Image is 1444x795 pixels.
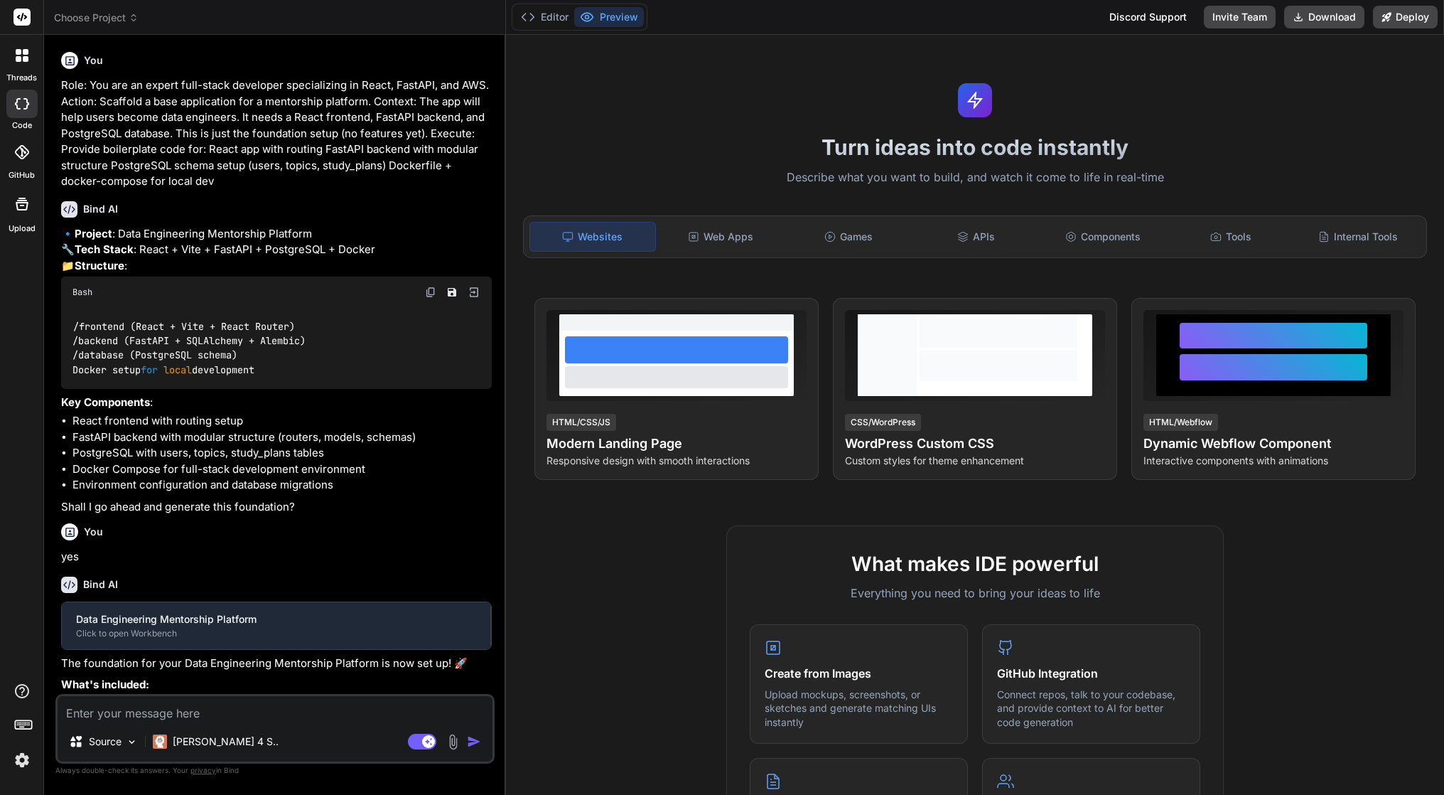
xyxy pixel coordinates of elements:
p: [PERSON_NAME] 4 S.. [173,735,279,749]
h2: What makes IDE powerful [750,549,1200,579]
h4: GitHub Integration [997,665,1185,682]
h4: Create from Images [765,665,953,682]
div: Internal Tools [1296,222,1421,252]
button: Editor [515,7,574,27]
span: for [141,363,158,376]
h4: Dynamic Webflow Component [1143,434,1403,454]
div: Websites [529,222,655,252]
button: Save file [442,282,462,302]
img: Open in Browser [468,286,480,299]
p: Describe what you want to build, and watch it come to life in real-time [514,169,1435,187]
label: code [12,119,32,132]
p: Responsive design with smooth interactions [546,454,807,468]
button: Preview [574,7,644,27]
h4: Modern Landing Page [546,434,807,454]
button: Invite Team [1204,6,1276,28]
div: Components [1041,222,1165,252]
li: PostgreSQL with users, topics, study_plans tables [72,445,492,461]
img: icon [467,735,481,749]
button: Data Engineering Mentorship PlatformClick to open Workbench [62,602,490,649]
div: Web Apps [659,222,783,252]
label: GitHub [9,169,35,181]
span: Choose Project [54,11,139,25]
p: The foundation for your Data Engineering Mentorship Platform is now set up! 🚀 [61,656,492,672]
img: Pick Models [126,736,138,748]
p: yes [61,549,492,565]
img: settings [10,748,34,772]
h6: Bind AI [83,202,118,216]
div: Discord Support [1101,6,1195,28]
p: Role: You are an expert full-stack developer specializing in React, FastAPI, and AWS. Action: Sca... [61,78,492,190]
p: Connect repos, talk to your codebase, and provide context to AI for better code generation [997,688,1185,730]
strong: Key Components [61,395,150,409]
label: threads [6,72,37,84]
div: Games [786,222,910,252]
div: APIs [913,222,1038,252]
p: Always double-check its answers. Your in Bind [55,764,495,777]
h6: You [84,525,103,539]
p: Interactive components with animations [1143,454,1403,468]
strong: Structure [75,259,124,272]
img: copy [425,287,436,298]
p: Everything you need to bring your ideas to life [750,585,1200,602]
p: Shall I go ahead and generate this foundation? [61,499,492,516]
button: Deploy [1373,6,1438,28]
li: React frontend with routing setup [72,413,492,429]
img: attachment [445,734,461,750]
strong: Tech Stack [75,242,134,256]
strong: What's included: [61,678,149,691]
button: Download [1284,6,1364,28]
div: CSS/WordPress [845,414,921,431]
span: Bash [72,287,92,298]
p: : [61,395,492,411]
p: Upload mockups, screenshots, or sketches and generate matching UIs instantly [765,688,953,730]
div: HTML/CSS/JS [546,414,616,431]
li: Docker Compose for full-stack development environment [72,461,492,478]
label: Upload [9,223,36,235]
div: Click to open Workbench [76,628,476,639]
h4: WordPress Custom CSS [845,434,1105,454]
div: HTML/Webflow [1143,414,1218,431]
code: /frontend (React + Vite + React Router) /backend (FastAPI + SQLAlchemy + Alembic) /database (Post... [72,319,306,378]
div: Tools [1168,222,1293,252]
li: FastAPI backend with modular structure (routers, models, schemas) [72,429,492,446]
h6: You [84,53,103,68]
span: privacy [190,766,216,774]
p: Source [89,735,122,749]
span: local [163,363,192,376]
div: Data Engineering Mentorship Platform [76,612,476,626]
li: Environment configuration and database migrations [72,477,492,493]
p: 🔹 : Data Engineering Mentorship Platform 🔧 : React + Vite + FastAPI + PostgreSQL + Docker 📁 : [61,226,492,274]
strong: Project [75,227,112,240]
p: Custom styles for theme enhancement [845,454,1105,468]
img: Claude 4 Sonnet [153,735,167,749]
h1: Turn ideas into code instantly [514,134,1435,160]
h6: Bind AI [83,577,118,592]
